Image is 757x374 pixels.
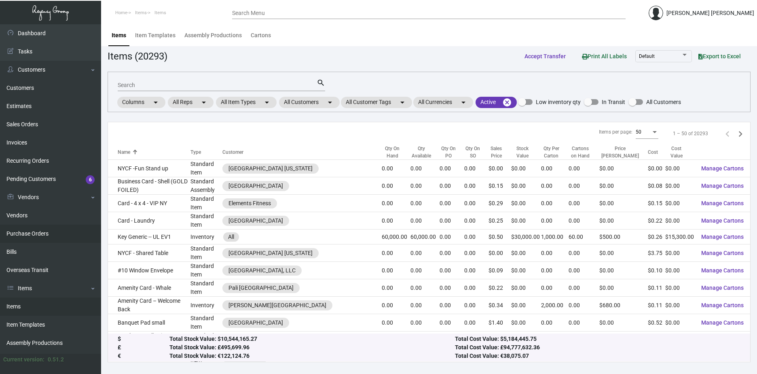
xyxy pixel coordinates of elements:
td: 0.00 [382,212,410,229]
div: Qty On SO [464,145,488,159]
span: Low inventory qty [536,97,581,107]
td: 0.00 [440,279,464,297]
td: $0.00 [665,279,695,297]
td: $0.00 [599,314,648,331]
div: Items (20293) [108,49,167,64]
td: Banquet Pad small [108,314,190,331]
td: $0.00 [599,244,648,262]
td: 0.00 [464,314,488,331]
span: Manage Cartons [701,183,744,189]
mat-icon: arrow_drop_down [325,98,335,107]
div: [PERSON_NAME] [PERSON_NAME] [666,9,754,17]
td: Standard Item [190,331,222,349]
td: $0.00 [665,160,695,177]
div: Qty Per Carton [541,145,561,159]
td: 0.00 [464,244,488,262]
td: 2,000.00 [541,297,569,314]
td: 0.00 [382,297,410,314]
div: Items [112,31,126,40]
span: 50 [636,129,641,135]
td: Standard Item [190,262,222,279]
td: $0.00 [665,244,695,262]
td: 0.00 [440,244,464,262]
td: $0.00 [511,314,541,331]
td: Standard Item [190,195,222,212]
td: 0.00 [569,314,599,331]
td: Standard Item [190,160,222,177]
div: Cartons on Hand [569,145,592,159]
td: $0.00 [599,262,648,279]
td: $0.15 [648,195,665,212]
td: 0.00 [569,160,599,177]
div: [GEOGRAPHIC_DATA] [US_STATE] [228,249,313,257]
mat-chip: Columns [117,97,165,108]
td: Card - Laundry [108,212,190,229]
mat-icon: search [317,78,325,88]
td: 0.00 [569,279,599,297]
button: Previous page [721,127,734,140]
div: Cost Value [665,145,687,159]
div: Sales Price [488,145,511,159]
td: $0.00 [599,212,648,229]
span: Print All Labels [582,53,627,59]
td: $0.00 [648,160,665,177]
td: 0.00 [410,331,440,349]
td: 0.00 [382,160,410,177]
td: $0.26 [648,229,665,244]
td: Key Generic -- UL EV1 [108,229,190,244]
td: $0.00 [599,195,648,212]
td: 0.00 [382,314,410,331]
td: 0.00 [410,160,440,177]
td: $0.11 [648,297,665,314]
td: $0.00 [511,331,541,349]
td: 0.00 [440,160,464,177]
td: 0.00 [382,244,410,262]
mat-chip: All Reps [168,97,214,108]
td: $0.00 [511,160,541,177]
div: Total Stock Value: £495,699.96 [169,344,455,352]
td: $500.00 [599,229,648,244]
div: Stock Value [511,145,541,159]
td: Standard Item [190,314,222,331]
td: 0.00 [464,297,488,314]
mat-icon: arrow_drop_down [199,98,209,107]
td: 0.00 [410,279,440,297]
td: 0.00 [541,212,569,229]
td: 0.00 [541,279,569,297]
td: 0.00 [382,331,410,349]
td: NYCF -Fun Stand up [108,160,190,177]
div: Price [PERSON_NAME] [599,145,648,159]
td: 0.00 [569,262,599,279]
div: [GEOGRAPHIC_DATA] [228,319,283,327]
div: Price [PERSON_NAME] [599,145,641,159]
td: 0.00 [541,195,569,212]
td: $0.00 [511,244,541,262]
td: 0.00 [440,314,464,331]
td: 0.00 [382,279,410,297]
button: Print All Labels [575,49,633,64]
td: 0.00 [541,160,569,177]
td: 60.00 [569,229,599,244]
div: Name [118,149,190,156]
span: Manage Cartons [701,267,744,274]
div: Item Templates [135,31,176,40]
td: $0.50 [488,229,511,244]
td: 0.00 [440,297,464,314]
td: $0.00 [665,212,695,229]
td: $0.00 [511,195,541,212]
span: Items [154,10,166,15]
div: Total Cost Value: $5,184,445.75 [455,335,740,344]
td: 0.00 [440,262,464,279]
td: 0.00 [440,212,464,229]
div: Assembly Productions [184,31,242,40]
td: Standard Item [190,212,222,229]
td: $0.09 [488,262,511,279]
div: [GEOGRAPHIC_DATA], LLC [228,266,296,275]
mat-icon: arrow_drop_down [459,98,468,107]
td: 60,000.00 [410,229,440,244]
td: $0.00 [599,331,648,349]
div: Type [190,149,201,156]
mat-chip: All Customers [279,97,340,108]
td: Business Card - Shell (GOLD FOILED) [108,177,190,195]
div: [PERSON_NAME][GEOGRAPHIC_DATA] [228,301,326,310]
